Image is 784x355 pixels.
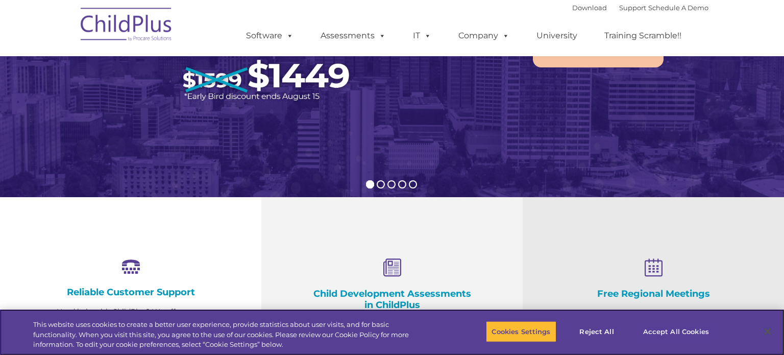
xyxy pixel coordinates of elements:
[403,26,442,46] a: IT
[526,26,587,46] a: University
[448,26,520,46] a: Company
[310,26,396,46] a: Assessments
[312,288,472,311] h4: Child Development Assessments in ChildPlus
[638,321,715,342] button: Accept All Cookies
[572,4,607,12] a: Download
[142,67,173,75] span: Last name
[565,321,629,342] button: Reject All
[594,26,692,46] a: Training Scramble!!
[51,287,210,298] h4: Reliable Customer Support
[486,321,556,342] button: Cookies Settings
[648,4,708,12] a: Schedule A Demo
[142,109,185,117] span: Phone number
[756,320,779,343] button: Close
[574,288,733,299] h4: Free Regional Meetings
[236,26,304,46] a: Software
[572,4,708,12] font: |
[76,1,178,52] img: ChildPlus by Procare Solutions
[619,4,646,12] a: Support
[33,320,431,350] div: This website uses cookies to create a better user experience, provide statistics about user visit...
